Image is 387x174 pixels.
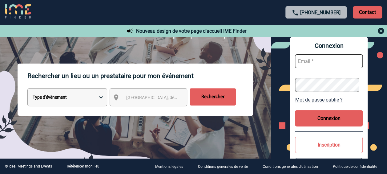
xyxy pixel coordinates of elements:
input: Email * [295,54,363,68]
img: call-24-px.png [292,9,299,16]
p: Conditions générales de vente [198,165,248,169]
p: Rechercher un lieu ou un prestataire pour mon événement [27,64,253,88]
div: © Ideal Meetings and Events [5,164,52,168]
a: Mentions légales [150,164,193,169]
p: Politique de confidentialité [333,165,377,169]
a: Mot de passe oublié ? [295,97,363,103]
a: [PHONE_NUMBER] [300,10,341,15]
span: Connexion [295,42,363,49]
button: Inscription [295,137,363,153]
a: Conditions générales de vente [193,164,258,169]
button: Connexion [295,110,363,126]
input: Rechercher [190,88,236,106]
a: Référencer mon lieu [67,164,99,168]
p: Contact [353,6,382,19]
p: Mentions légales [155,165,183,169]
p: Conditions générales d'utilisation [263,165,318,169]
span: [GEOGRAPHIC_DATA], département, région... [126,95,212,100]
a: Politique de confidentialité [328,164,387,169]
a: Conditions générales d'utilisation [258,164,328,169]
